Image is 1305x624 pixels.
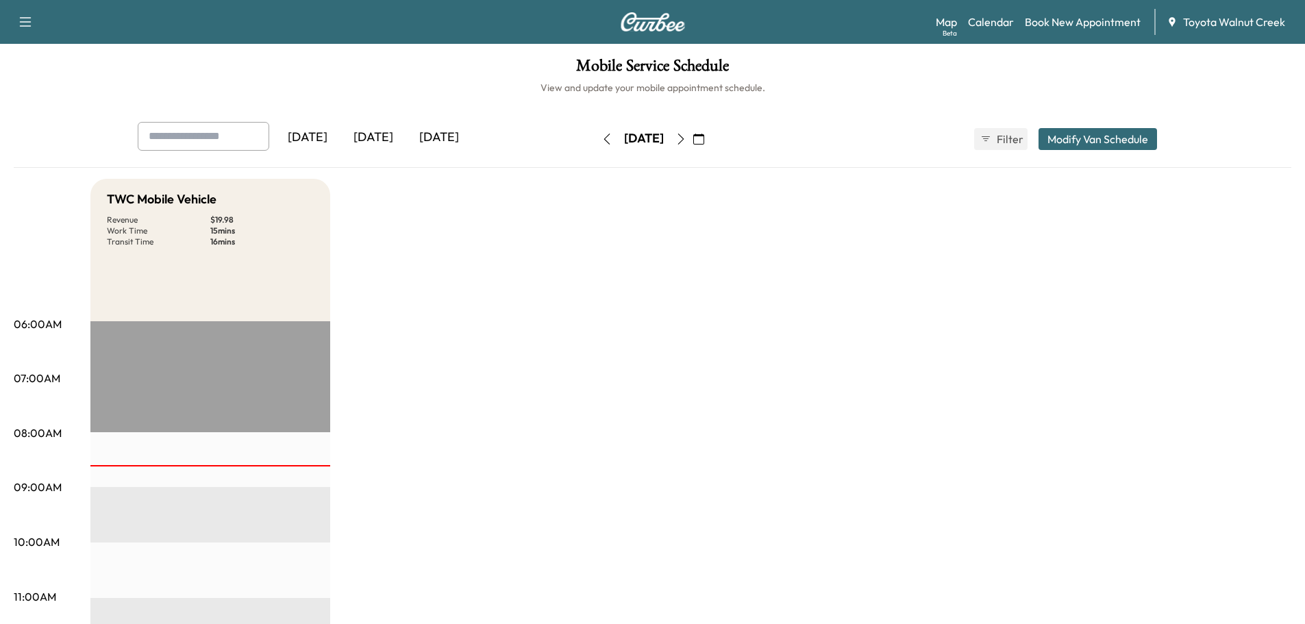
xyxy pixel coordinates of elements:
a: Calendar [968,14,1014,30]
div: [DATE] [624,130,664,147]
div: [DATE] [340,122,406,153]
p: 16 mins [210,236,314,247]
a: Book New Appointment [1025,14,1141,30]
p: $ 19.98 [210,214,314,225]
div: [DATE] [406,122,472,153]
p: Transit Time [107,236,210,247]
div: Beta [943,28,957,38]
p: 10:00AM [14,534,60,550]
h6: View and update your mobile appointment schedule. [14,81,1291,95]
a: MapBeta [936,14,957,30]
p: 15 mins [210,225,314,236]
span: Filter [997,131,1021,147]
p: 11:00AM [14,588,56,605]
span: Toyota Walnut Creek [1183,14,1285,30]
button: Modify Van Schedule [1039,128,1157,150]
div: [DATE] [275,122,340,153]
h1: Mobile Service Schedule [14,58,1291,81]
p: 08:00AM [14,425,62,441]
img: Curbee Logo [620,12,686,32]
p: Revenue [107,214,210,225]
p: Work Time [107,225,210,236]
p: 09:00AM [14,479,62,495]
h5: TWC Mobile Vehicle [107,190,216,209]
button: Filter [974,128,1028,150]
p: 06:00AM [14,316,62,332]
p: 07:00AM [14,370,60,386]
